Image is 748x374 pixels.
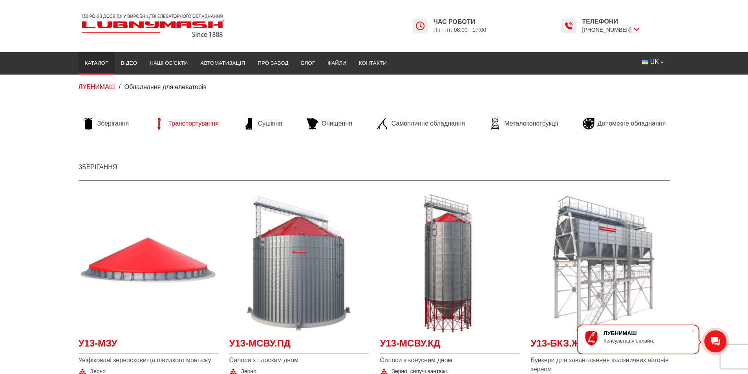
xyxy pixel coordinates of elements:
[485,118,562,130] a: Металоконструкції
[433,18,486,26] span: Час роботи
[373,118,469,130] a: Самоплинне обладнання
[194,55,251,72] a: Автоматизація
[79,11,228,40] img: Lubnymash
[380,194,519,333] a: Детальніше У13-МСВУ.КД
[79,356,218,365] span: Уніфіковані зерносховища швидкого монтажу
[294,55,321,72] a: Блог
[531,356,670,374] span: Бункери для завантаження залізничних вагонів зерном
[531,337,670,354] a: У13-БКЗ.ЖД
[642,60,648,64] img: Українська
[321,55,353,72] a: Файли
[391,119,465,128] span: Самоплинне обладнання
[380,356,519,365] span: Силоси з конусним дном
[433,26,486,34] span: Пн - пт: 08:00 - 17:00
[564,21,573,31] img: Lubnymash time icon
[251,55,294,72] a: Про завод
[79,118,133,130] a: Зберігання
[604,338,691,344] div: Консультація онлайн.
[531,194,670,333] a: Детальніше У13-БКЗ.ЖД
[97,119,129,128] span: Зберігання
[380,337,519,354] a: У13-МСВУ.КД
[119,84,120,90] span: /
[353,55,393,72] a: Контакти
[149,118,223,130] a: Транспортування
[650,58,659,66] span: UK
[124,84,207,90] span: Обладнання для елеваторів
[579,118,670,130] a: Допоміжне обладнання
[582,17,639,26] span: Телефони
[79,55,115,72] a: Каталог
[415,21,425,31] img: Lubnymash time icon
[582,26,639,34] span: [PHONE_NUMBER]
[115,55,144,72] a: Відео
[229,194,368,333] a: Детальніше У13-МСВУ.ПД
[303,118,356,130] a: Очищення
[229,356,368,365] span: Силоси з плоским дном
[322,119,352,128] span: Очищення
[636,55,669,69] button: UK
[79,337,218,354] a: У13-МЗУ
[598,119,666,128] span: Допоміжне обладнання
[604,330,691,336] div: ЛУБНИМАШ
[239,118,286,130] a: Сушіння
[143,55,194,72] a: Наші об’єкти
[79,194,218,333] a: Детальніше У13-МЗУ
[258,119,282,128] span: Сушіння
[168,119,219,128] span: Транспортування
[504,119,558,128] span: Металоконструкції
[79,84,115,90] a: ЛУБНИМАШ
[229,337,368,354] a: У13-МСВУ.ПД
[79,164,117,170] a: Зберігання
